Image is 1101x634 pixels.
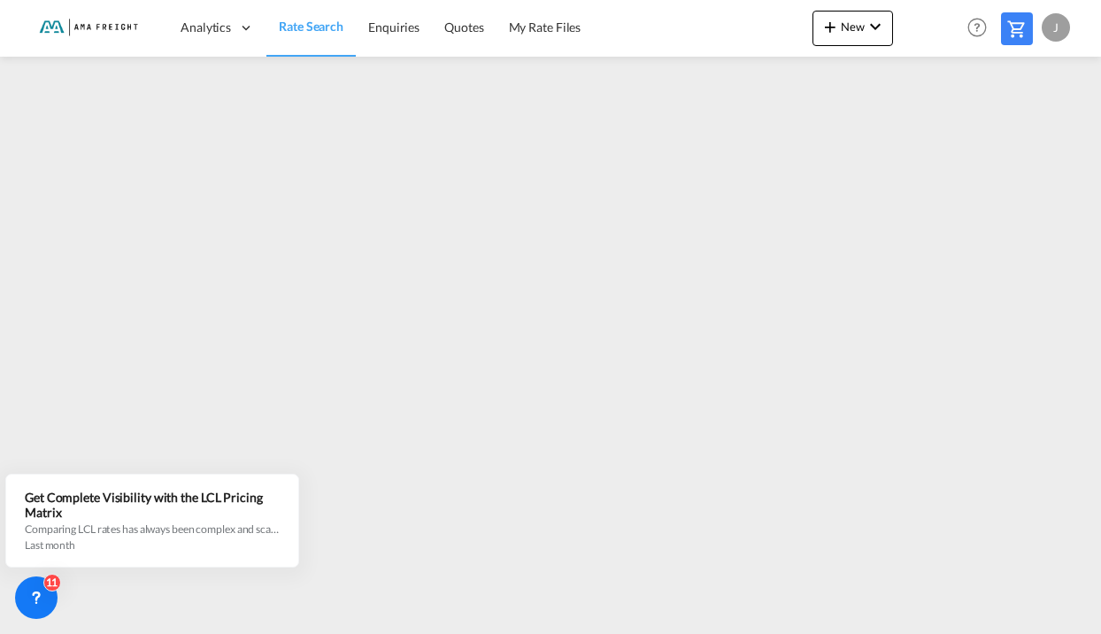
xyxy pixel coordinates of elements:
span: New [820,19,886,34]
span: Analytics [181,19,231,36]
span: My Rate Files [509,19,581,35]
div: J [1042,13,1070,42]
span: Enquiries [368,19,420,35]
span: Help [962,12,992,43]
img: f843cad07f0a11efa29f0335918cc2fb.png [27,8,146,48]
button: icon-plus 400-fgNewicon-chevron-down [812,11,893,46]
span: Quotes [444,19,483,35]
span: Rate Search [279,19,343,34]
md-icon: icon-chevron-down [865,16,886,37]
md-icon: icon-plus 400-fg [820,16,841,37]
div: Help [962,12,1001,44]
